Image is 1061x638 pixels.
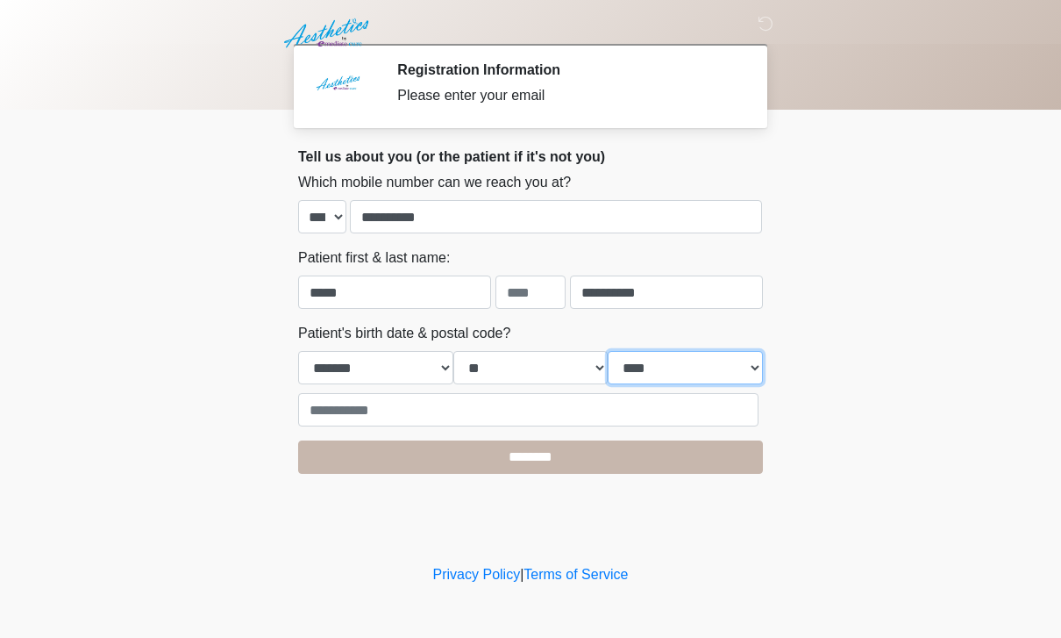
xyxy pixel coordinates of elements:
a: Privacy Policy [433,567,521,582]
a: | [520,567,523,582]
label: Which mobile number can we reach you at? [298,172,571,193]
div: Please enter your email [397,85,737,106]
h2: Tell us about you (or the patient if it's not you) [298,148,763,165]
a: Terms of Service [523,567,628,582]
img: Aesthetics by Emediate Cure Logo [281,13,376,54]
label: Patient's birth date & postal code? [298,323,510,344]
img: Agent Avatar [311,61,364,114]
h2: Registration Information [397,61,737,78]
label: Patient first & last name: [298,247,450,269]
